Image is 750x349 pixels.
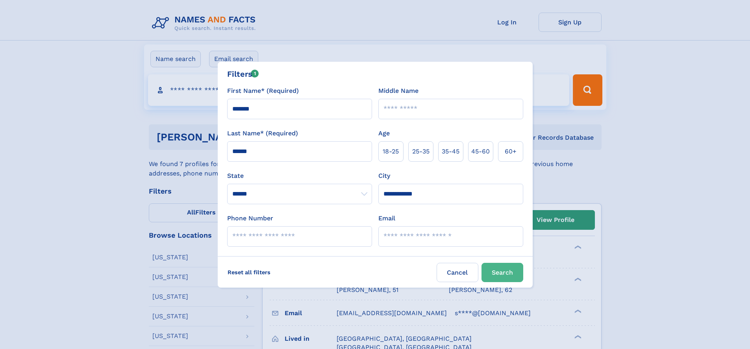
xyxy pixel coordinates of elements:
label: First Name* (Required) [227,86,299,96]
label: Age [378,129,390,138]
label: Phone Number [227,214,273,223]
label: Reset all filters [222,263,276,282]
span: 35‑45 [442,147,459,156]
label: Middle Name [378,86,419,96]
label: Cancel [437,263,478,282]
label: State [227,171,372,181]
span: 60+ [505,147,517,156]
label: Last Name* (Required) [227,129,298,138]
button: Search [481,263,523,282]
span: 25‑35 [412,147,430,156]
span: 18‑25 [383,147,399,156]
div: Filters [227,68,259,80]
label: Email [378,214,395,223]
span: 45‑60 [471,147,490,156]
label: City [378,171,390,181]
